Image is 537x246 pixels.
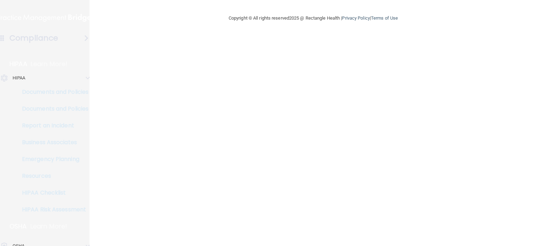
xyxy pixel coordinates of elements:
p: HIPAA Risk Assessment [5,206,100,213]
p: HIPAA [13,74,26,82]
a: Terms of Use [371,15,398,21]
p: Business Associates [5,139,100,146]
a: Privacy Policy [342,15,370,21]
p: Emergency Planning [5,156,100,163]
p: HIPAA Checklist [5,189,100,196]
p: Report an Incident [5,122,100,129]
p: Resources [5,173,100,180]
div: Copyright © All rights reserved 2025 @ Rectangle Health | | [186,7,441,29]
p: Learn More! [30,222,67,231]
p: HIPAA [9,60,27,68]
p: Documents and Policies [5,89,100,96]
p: OSHA [9,222,27,231]
h4: Compliance [9,33,58,43]
p: Documents and Policies [5,105,100,112]
p: Learn More! [31,60,68,68]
